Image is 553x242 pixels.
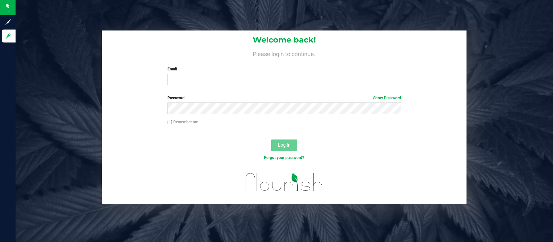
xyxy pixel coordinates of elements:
img: flourish_logo.svg [239,167,330,197]
a: Show Password [373,96,401,100]
span: Password [167,96,185,100]
inline-svg: Log in [5,33,11,39]
h4: Please login to continue. [102,49,467,57]
label: Email [167,66,401,72]
span: Log In [278,142,291,148]
a: Forgot your password? [264,155,304,160]
label: Remember me [167,119,198,125]
h1: Welcome back! [102,36,467,44]
input: Remember me [167,120,172,125]
button: Log In [271,139,297,151]
inline-svg: Sign up [5,19,11,25]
